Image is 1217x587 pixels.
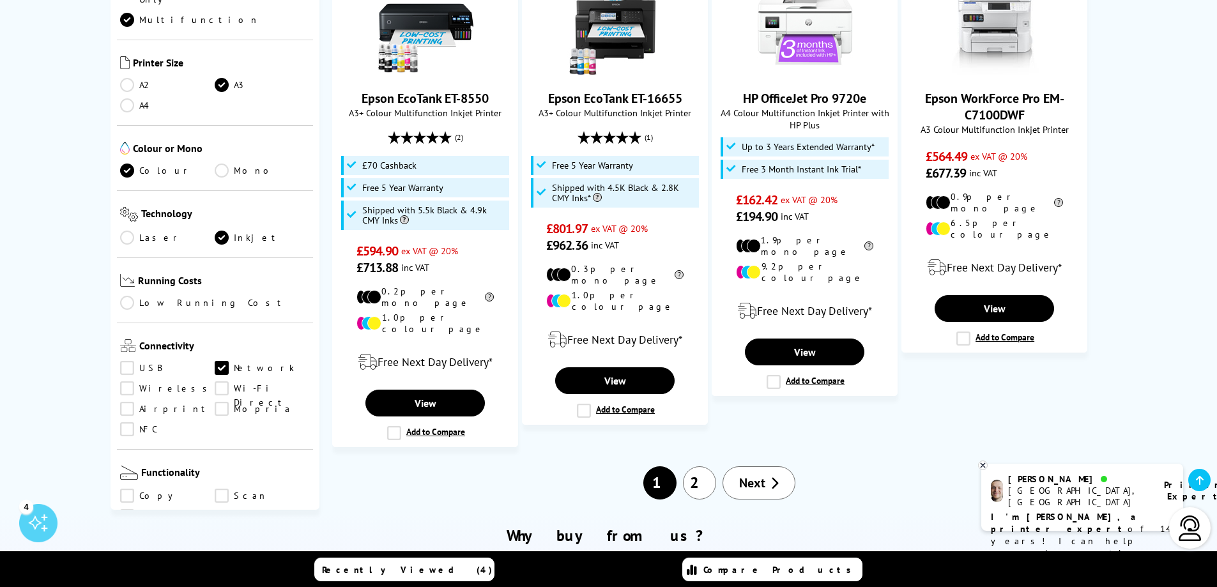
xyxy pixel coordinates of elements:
li: 6.5p per colour page [926,217,1063,240]
a: Compare Products [682,558,862,581]
img: Connectivity [120,339,136,352]
p: of 14 years! I can help you choose the right product [991,511,1174,572]
a: Epson EcoTank ET-16655 [548,90,682,107]
label: Add to Compare [387,426,465,440]
span: Running Costs [138,274,310,290]
a: Wi-Fi Direct [215,381,310,395]
li: 1.9p per mono page [736,234,873,257]
div: modal_delivery [529,322,701,358]
a: Multifunction [120,13,259,27]
a: View [935,295,1053,322]
span: £70 Cashback [362,160,417,171]
a: Scan [215,489,310,503]
img: ashley-livechat.png [991,480,1003,502]
a: Fax [120,509,215,523]
span: £162.42 [736,192,777,208]
span: A3+ Colour Multifunction Inkjet Printer [339,107,511,119]
label: Add to Compare [767,375,845,389]
div: 4 [19,499,33,514]
a: Next [723,466,795,499]
span: Free 5 Year Warranty [552,160,633,171]
a: Epson EcoTank ET-16655 [567,67,663,80]
span: £594.90 [356,243,398,259]
span: ex VAT @ 20% [401,245,458,257]
span: inc VAT [781,210,809,222]
span: Free 3 Month Instant Ink Trial* [742,164,861,174]
span: Connectivity [139,339,310,354]
div: [PERSON_NAME] [1008,473,1148,485]
span: Colour or Mono [133,142,310,157]
h2: Why buy from us? [134,526,1083,545]
span: inc VAT [401,261,429,273]
a: A4 [120,98,215,112]
a: View [745,339,864,365]
label: Add to Compare [577,404,655,418]
span: Shipped with 4.5K Black & 2.8K CMY Inks* [552,183,696,203]
a: Epson WorkForce Pro EM-C7100DWF [925,90,1064,123]
div: modal_delivery [908,250,1080,286]
span: (1) [645,125,653,149]
span: A3+ Colour Multifunction Inkjet Printer [529,107,701,119]
a: Mono [215,164,310,178]
a: Mopria [215,402,310,416]
a: USB [120,361,215,375]
span: £677.39 [926,165,966,181]
span: Functionality [141,466,310,482]
a: 2 [683,466,716,499]
span: Compare Products [703,564,858,576]
a: Laser [120,231,215,245]
a: Colour [120,164,215,178]
li: 1.0p per colour page [546,289,684,312]
div: [GEOGRAPHIC_DATA], [GEOGRAPHIC_DATA] [1008,485,1148,508]
span: £962.36 [546,237,588,254]
a: Network [215,361,310,375]
span: A3 Colour Multifunction Inkjet Printer [908,123,1080,135]
span: ex VAT @ 20% [591,222,648,234]
span: A4 Colour Multifunction Inkjet Printer with HP Plus [719,107,891,131]
li: 0.9p per mono page [926,191,1063,214]
span: £194.90 [736,208,777,225]
span: Up to 3 Years Extended Warranty* [742,142,875,152]
span: £713.88 [356,259,398,276]
a: A2 [120,78,215,92]
span: Technology [141,207,310,224]
a: Airprint [120,402,215,416]
span: £801.97 [546,220,588,237]
span: inc VAT [591,239,619,251]
a: View [555,367,674,394]
span: Recently Viewed (4) [322,564,493,576]
img: user-headset-light.svg [1177,515,1203,541]
a: Wireless [120,381,215,395]
span: Shipped with 5.5k Black & 4.9k CMY Inks [362,205,507,225]
a: Epson WorkForce Pro EM-C7100DWF [947,67,1043,80]
a: View [365,390,484,416]
label: Add to Compare [956,332,1034,346]
a: NFC [120,422,215,436]
span: Printer Size [133,56,310,72]
li: 1.0p per colour page [356,312,494,335]
a: Low Running Cost [120,296,310,310]
li: 9.2p per colour page [736,261,873,284]
img: Printer Size [120,56,130,69]
a: HP OfficeJet Pro 9720e [757,67,853,80]
span: (2) [455,125,463,149]
li: 0.3p per mono page [546,263,684,286]
span: £564.49 [926,148,967,165]
span: Free 5 Year Warranty [362,183,443,193]
a: Epson EcoTank ET-8550 [378,67,473,80]
a: HP OfficeJet Pro 9720e [743,90,866,107]
a: Copy [120,489,215,503]
a: Epson EcoTank ET-8550 [362,90,489,107]
a: Recently Viewed (4) [314,558,494,581]
div: modal_delivery [719,293,891,329]
span: ex VAT @ 20% [781,194,838,206]
img: Running Costs [120,274,135,287]
span: inc VAT [969,167,997,179]
div: modal_delivery [339,344,511,380]
span: Next [739,475,765,491]
b: I'm [PERSON_NAME], a printer expert [991,511,1140,535]
li: 0.2p per mono page [356,286,494,309]
img: Technology [120,207,139,222]
img: Functionality [120,466,138,480]
a: A3 [215,78,310,92]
